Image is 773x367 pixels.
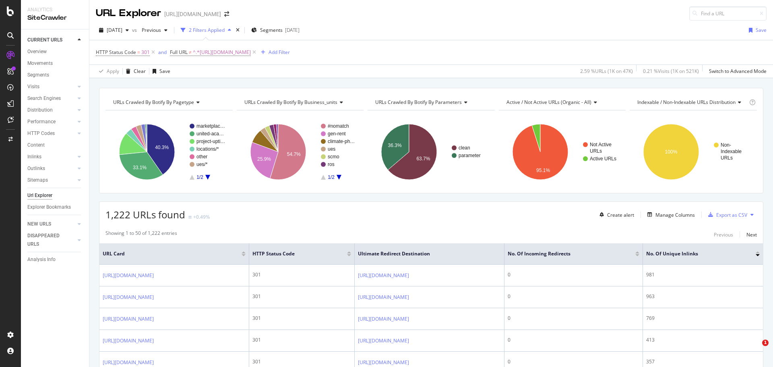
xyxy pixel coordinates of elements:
[258,48,290,57] button: Add Filter
[27,232,75,249] a: DISAPPEARED URLS
[252,250,335,257] span: HTTP Status Code
[374,96,488,109] h4: URLs Crawled By Botify By parameters
[646,358,760,365] div: 357
[252,336,351,344] div: 301
[158,48,167,56] button: and
[96,24,132,37] button: [DATE]
[590,142,612,147] text: Not Active
[689,6,767,21] input: Find a URL
[27,220,75,228] a: NEW URLS
[105,117,231,187] div: A chart.
[27,36,62,44] div: CURRENT URLS
[27,141,83,149] a: Content
[96,65,119,78] button: Apply
[196,131,224,137] text: united-aca…
[27,118,56,126] div: Performance
[27,255,83,264] a: Analysis Info
[243,96,357,109] h4: URLs Crawled By Botify By business_units
[746,231,757,238] div: Next
[252,293,351,300] div: 301
[27,71,49,79] div: Segments
[107,27,122,33] span: 2025 Aug. 2nd
[636,96,748,109] h4: Indexable / Non-Indexable URLs Distribution
[27,118,75,126] a: Performance
[506,99,591,106] span: Active / Not Active URLs (organic - all)
[746,230,757,239] button: Next
[138,24,171,37] button: Previous
[328,154,339,160] text: scmo
[328,123,349,129] text: #nomatch
[27,176,48,185] div: Sitemaps
[103,250,240,257] span: URL Card
[665,149,678,155] text: 100%
[459,145,470,151] text: clean
[27,59,53,68] div: Movements
[536,168,550,173] text: 95.1%
[27,164,45,173] div: Outlinks
[721,142,731,148] text: Non-
[27,83,39,91] div: Visits
[27,232,68,249] div: DISAPPEARED URLS
[637,99,736,106] span: Indexable / Non-Indexable URLs distribution
[646,336,760,344] div: 413
[196,123,225,129] text: marketplac…
[27,220,51,228] div: NEW URLS
[269,49,290,56] div: Add Filter
[224,11,229,17] div: arrow-right-arrow-left
[188,216,192,218] img: Equal
[103,337,154,345] a: [URL][DOMAIN_NAME]
[27,48,83,56] a: Overview
[590,156,616,162] text: Active URLs
[328,139,355,144] text: climate-ph…
[721,155,733,161] text: URLs
[417,156,430,162] text: 63.7%
[96,49,136,56] span: HTTP Status Code
[252,271,351,278] div: 301
[508,293,639,300] div: 0
[27,36,75,44] a: CURRENT URLS
[103,272,154,280] a: [URL][DOMAIN_NAME]
[196,146,219,152] text: locations/*
[328,162,335,167] text: ros
[580,68,633,75] div: 2.59 % URLs ( 1K on 47K )
[27,13,83,23] div: SiteCrawler
[499,117,625,187] svg: A chart.
[189,27,225,33] div: 2 Filters Applied
[138,27,161,33] span: Previous
[27,141,45,149] div: Content
[141,47,150,58] span: 301
[149,65,170,78] button: Save
[193,214,210,220] div: +0.49%
[158,49,167,56] div: and
[655,211,695,218] div: Manage Columns
[287,151,300,157] text: 54.7%
[721,149,742,154] text: Indexable
[27,129,75,138] a: HTTP Codes
[508,250,623,257] span: No. of Incoming Redirects
[706,65,767,78] button: Switch to Advanced Mode
[508,271,639,278] div: 0
[252,315,351,322] div: 301
[123,65,146,78] button: Clear
[237,117,363,187] div: A chart.
[27,164,75,173] a: Outlinks
[630,117,756,187] svg: A chart.
[358,315,409,323] a: [URL][DOMAIN_NAME]
[358,250,489,257] span: Ultimate Redirect Destination
[714,231,733,238] div: Previous
[113,99,194,106] span: URLs Crawled By Botify By pagetype
[27,59,83,68] a: Movements
[27,203,71,211] div: Explorer Bookmarks
[159,68,170,75] div: Save
[164,10,221,18] div: [URL][DOMAIN_NAME]
[133,165,147,170] text: 33.1%
[27,6,83,13] div: Analytics
[196,174,203,180] text: 1/2
[508,358,639,365] div: 0
[646,271,760,278] div: 981
[508,315,639,322] div: 0
[646,250,744,257] span: No. of Unique Inlinks
[96,6,161,20] div: URL Explorer
[643,68,699,75] div: 0.21 % Visits ( 1K on 521K )
[196,139,225,144] text: project-upti…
